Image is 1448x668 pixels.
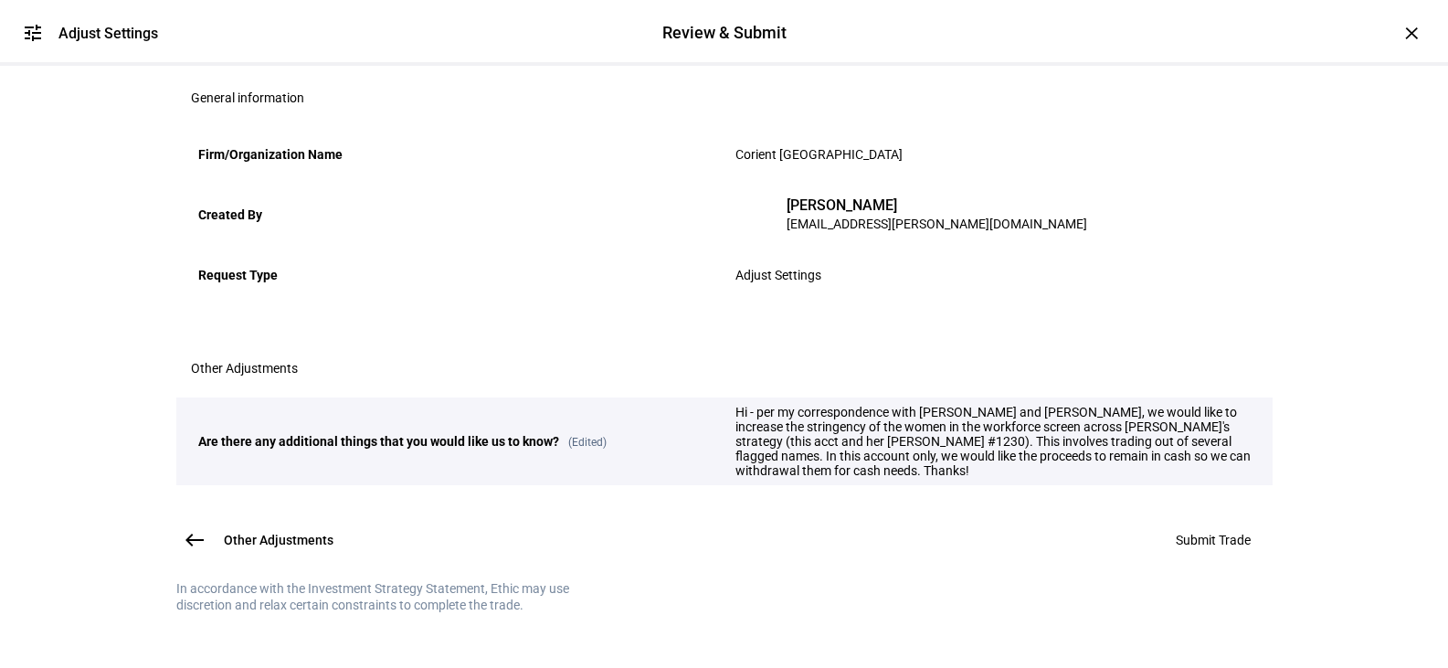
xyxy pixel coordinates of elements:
div: [PERSON_NAME] [787,196,1087,215]
span: Submit Trade [1176,533,1251,547]
div: Firm/Organization Name [198,140,713,169]
button: Other Adjustments [176,522,355,558]
div: In accordance with the Investment Strategy Statement, Ethic may use discretion and relax certain ... [176,580,615,613]
div: Request Type [198,260,713,290]
span: (Edited) [559,436,607,449]
div: Adjust Settings [58,25,158,42]
span: Adjust Settings [735,268,821,282]
mat-icon: tune [22,22,44,44]
h3: Other Adjustments [191,361,298,376]
div: Are there any additional things that you would like us to know? [198,427,713,456]
div: × [1397,18,1426,48]
mat-icon: west [184,529,206,551]
div: Review & Submit [662,21,787,45]
div: Created By [198,200,713,229]
button: Submit Trade [1154,522,1273,558]
div: [EMAIL_ADDRESS][PERSON_NAME][DOMAIN_NAME] [787,215,1087,233]
span: Hi - per my correspondence with [PERSON_NAME] and [PERSON_NAME], we would like to increase the st... [735,405,1251,478]
h3: General information [191,90,304,105]
span: Other Adjustments [224,531,333,549]
span: Corient [GEOGRAPHIC_DATA] [735,147,903,162]
div: BR [735,196,772,233]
